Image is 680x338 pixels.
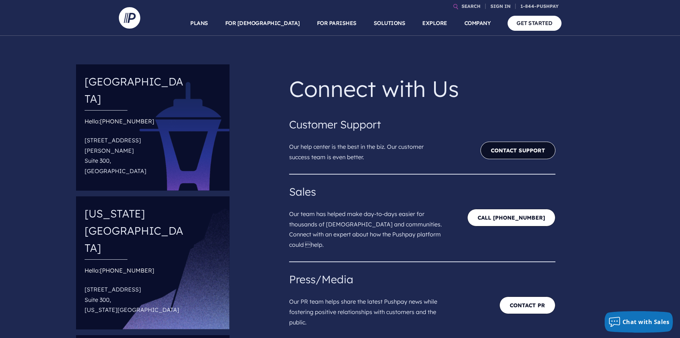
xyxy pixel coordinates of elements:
[85,265,187,318] div: Hello:
[289,200,449,253] p: Our team has helped make day-to-days easier for thousands of [DEMOGRAPHIC_DATA] and communities. ...
[289,133,449,165] p: Our help center is the best in the biz. Our customer success team is even better.
[480,142,555,159] a: Contact Support
[289,271,556,288] h4: Press/Media
[374,11,406,36] a: SOLUTIONS
[289,116,556,133] h4: Customer Support
[85,281,187,318] p: [STREET_ADDRESS] Suite 300, [US_STATE][GEOGRAPHIC_DATA]
[100,267,154,274] a: [PHONE_NUMBER]
[467,209,555,226] a: CALL [PHONE_NUMBER]
[289,288,449,330] p: Our PR team helps share the latest Pushpay news while fostering positive relationships with custo...
[85,202,187,259] h4: [US_STATE][GEOGRAPHIC_DATA]
[289,183,556,200] h4: Sales
[85,116,187,179] div: Hello:
[225,11,300,36] a: FOR [DEMOGRAPHIC_DATA]
[85,132,187,179] p: [STREET_ADDRESS][PERSON_NAME] Suite 300, [GEOGRAPHIC_DATA]
[190,11,208,36] a: PLANS
[422,11,447,36] a: EXPLORE
[317,11,357,36] a: FOR PARISHES
[289,70,556,107] p: Connect with Us
[605,311,673,333] button: Chat with Sales
[100,118,154,125] a: [PHONE_NUMBER]
[623,318,670,326] span: Chat with Sales
[508,16,561,30] a: GET STARTED
[85,70,187,110] h4: [GEOGRAPHIC_DATA]
[464,11,491,36] a: COMPANY
[499,297,555,314] a: Contact PR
